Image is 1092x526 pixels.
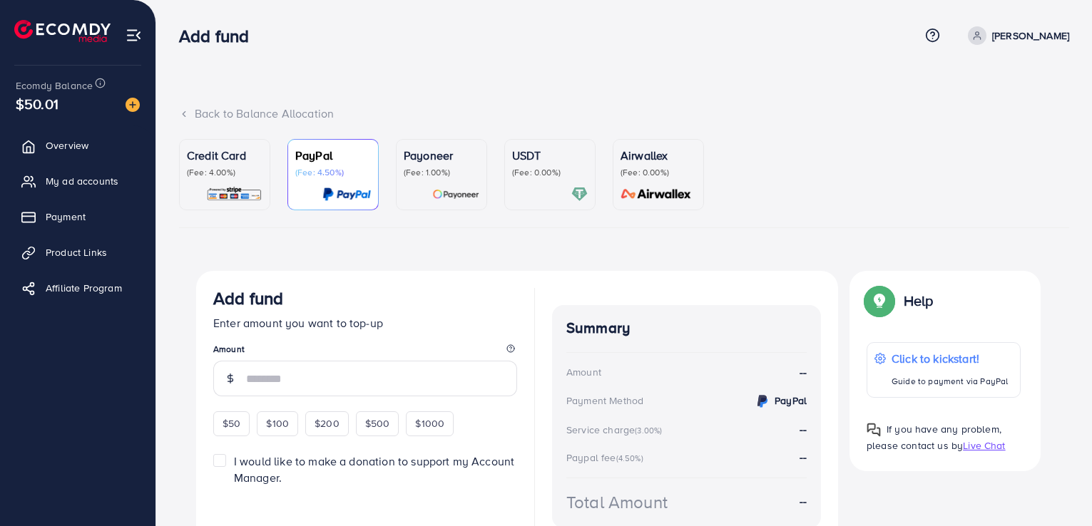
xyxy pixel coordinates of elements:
[566,365,601,379] div: Amount
[213,343,517,361] legend: Amount
[322,186,371,202] img: card
[11,274,145,302] a: Affiliate Program
[800,421,807,437] strong: --
[616,186,696,202] img: card
[404,167,479,178] p: (Fee: 1.00%)
[206,186,262,202] img: card
[179,105,1069,122] div: Back to Balance Allocation
[234,453,514,485] span: I would like to make a donation to support my Account Manager.
[867,288,892,314] img: Popup guide
[775,393,807,408] strong: PayPal
[754,393,771,410] img: credit
[11,167,145,195] a: My ad accounts
[904,292,934,309] p: Help
[566,423,666,437] div: Service charge
[566,393,643,408] div: Payment Method
[46,174,118,188] span: My ad accounts
[432,186,479,202] img: card
[512,167,588,178] p: (Fee: 0.00%)
[11,238,145,267] a: Product Links
[800,364,807,381] strong: --
[46,210,86,224] span: Payment
[892,350,1008,367] p: Click to kickstart!
[512,147,588,164] p: USDT
[11,131,145,160] a: Overview
[621,147,696,164] p: Airwallex
[223,416,240,430] span: $50
[295,147,371,164] p: PayPal
[566,319,807,337] h4: Summary
[566,450,648,465] div: Paypal fee
[126,27,142,43] img: menu
[187,167,262,178] p: (Fee: 4.00%)
[14,20,111,42] img: logo
[867,422,1001,453] span: If you have any problem, please contact us by
[46,245,107,259] span: Product Links
[571,186,588,202] img: card
[315,416,340,430] span: $200
[16,93,58,114] span: $50.01
[126,98,140,112] img: image
[867,423,881,437] img: Popup guide
[800,493,807,510] strong: --
[621,167,696,178] p: (Fee: 0.00%)
[800,449,807,465] strong: --
[266,416,289,430] span: $100
[295,167,371,178] p: (Fee: 4.50%)
[566,490,668,515] div: Total Amount
[46,281,122,295] span: Affiliate Program
[213,288,283,309] h3: Add fund
[404,147,479,164] p: Payoneer
[213,314,517,331] p: Enter amount you want to top-up
[635,425,662,436] small: (3.00%)
[16,78,93,93] span: Ecomdy Balance
[365,416,390,430] span: $500
[179,26,260,46] h3: Add fund
[963,438,1005,453] span: Live Chat
[46,138,88,153] span: Overview
[962,26,1069,45] a: [PERSON_NAME]
[415,416,444,430] span: $1000
[187,147,262,164] p: Credit Card
[616,453,643,464] small: (4.50%)
[992,27,1069,44] p: [PERSON_NAME]
[892,373,1008,390] p: Guide to payment via PayPal
[11,202,145,231] a: Payment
